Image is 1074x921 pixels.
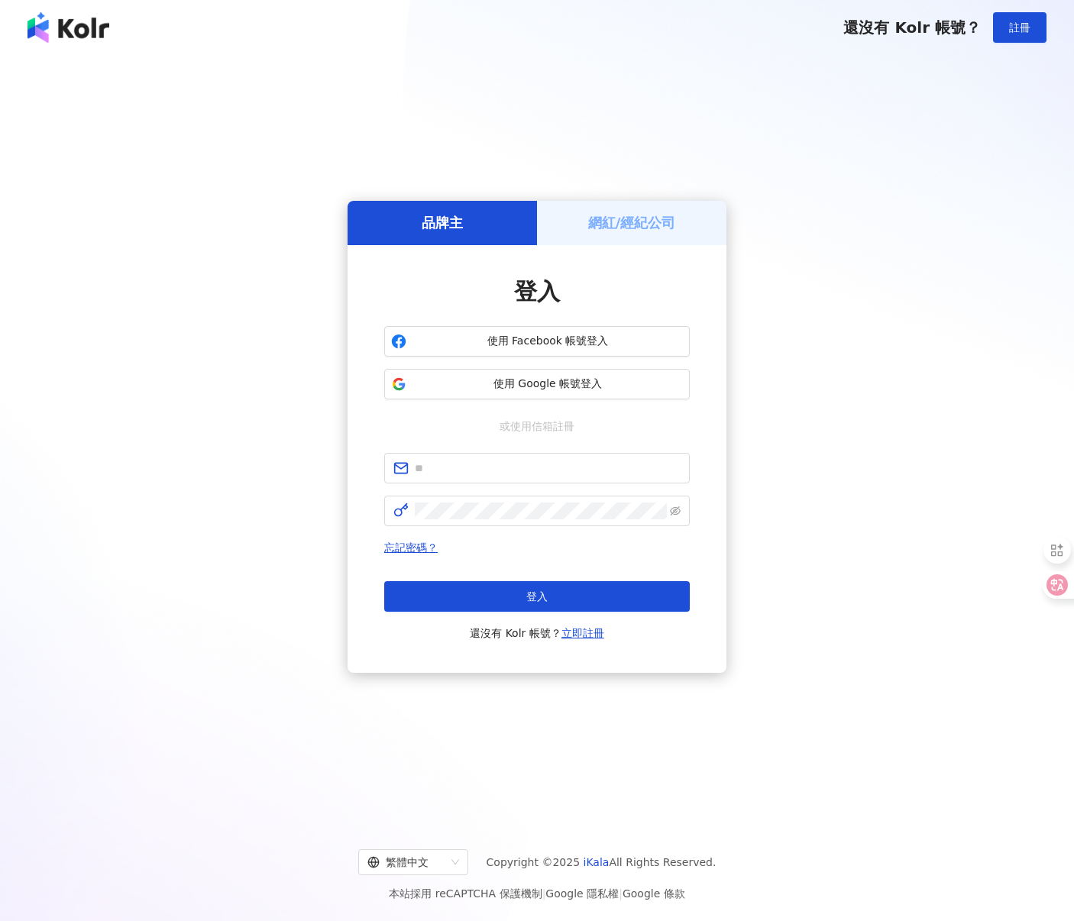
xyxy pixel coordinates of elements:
span: 或使用信箱註冊 [489,418,585,435]
a: Google 隱私權 [545,887,619,900]
span: 使用 Facebook 帳號登入 [412,334,683,349]
span: Copyright © 2025 All Rights Reserved. [487,853,717,871]
span: 註冊 [1009,21,1030,34]
h5: 品牌主 [422,213,463,232]
span: | [542,887,546,900]
span: 使用 Google 帳號登入 [412,376,683,392]
h5: 網紅/經紀公司 [588,213,676,232]
button: 使用 Google 帳號登入 [384,369,690,399]
div: 繁體中文 [367,850,445,874]
img: logo [27,12,109,43]
span: 登入 [514,278,560,305]
a: 忘記密碼？ [384,541,438,554]
a: iKala [584,856,610,868]
span: 還沒有 Kolr 帳號？ [470,624,604,642]
a: Google 條款 [623,887,685,900]
span: | [619,887,623,900]
span: 登入 [526,590,548,603]
span: eye-invisible [670,506,681,516]
button: 註冊 [993,12,1047,43]
span: 還沒有 Kolr 帳號？ [843,18,981,37]
button: 使用 Facebook 帳號登入 [384,326,690,357]
button: 登入 [384,581,690,612]
a: 立即註冊 [561,627,604,639]
span: 本站採用 reCAPTCHA 保護機制 [389,884,684,903]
